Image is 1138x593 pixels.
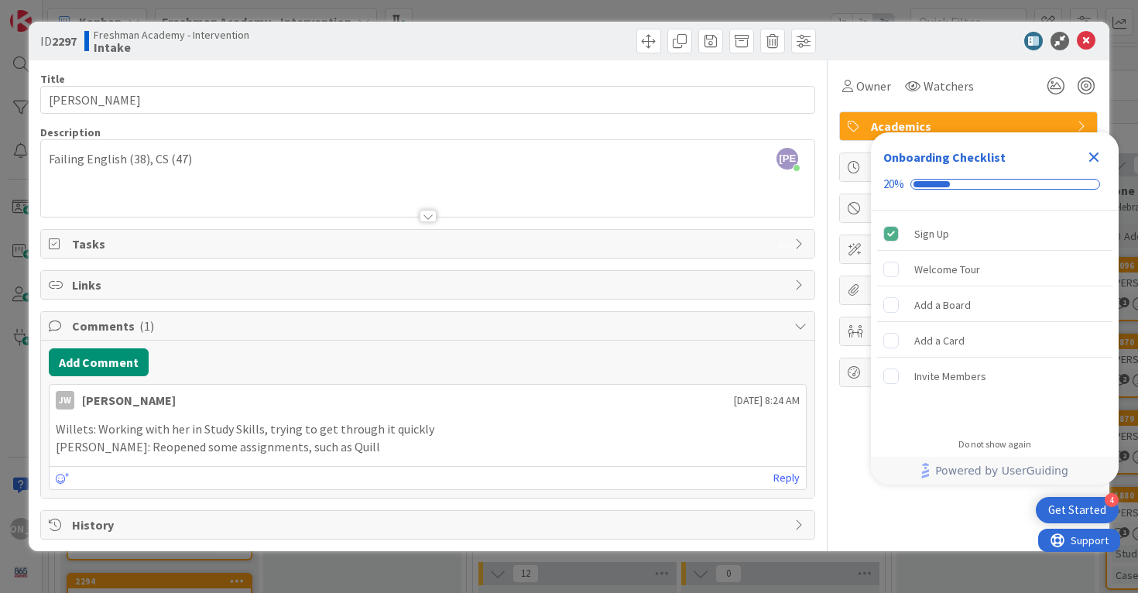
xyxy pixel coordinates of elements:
[914,331,965,350] div: Add a Card
[879,457,1111,485] a: Powered by UserGuiding
[40,86,816,114] input: type card name here...
[773,468,800,488] a: Reply
[776,148,798,170] span: [PERSON_NAME]
[914,260,980,279] div: Welcome Tour
[914,367,986,386] div: Invite Members
[877,217,1112,251] div: Sign Up is complete.
[871,211,1119,428] div: Checklist items
[877,252,1112,286] div: Welcome Tour is incomplete.
[94,29,249,41] span: Freshman Academy - Intervention
[924,77,974,95] span: Watchers
[883,148,1006,166] div: Onboarding Checklist
[1048,502,1106,518] div: Get Started
[958,438,1031,451] div: Do not show again
[871,117,1069,135] span: Academics
[871,132,1119,485] div: Checklist Container
[56,391,74,410] div: JW
[40,72,65,86] label: Title
[914,296,971,314] div: Add a Board
[877,288,1112,322] div: Add a Board is incomplete.
[49,150,807,168] p: Failing English (38), CS (47)
[94,41,249,53] b: Intake
[72,276,787,294] span: Links
[734,392,800,409] span: [DATE] 8:24 AM
[139,318,154,334] span: ( 1 )
[883,177,1106,191] div: Checklist progress: 20%
[82,391,176,410] div: [PERSON_NAME]
[40,32,77,50] span: ID
[883,177,904,191] div: 20%
[1036,497,1119,523] div: Open Get Started checklist, remaining modules: 4
[72,235,787,253] span: Tasks
[56,420,800,438] p: Willets: Working with her in Study Skills, trying to get through it quickly
[914,225,949,243] div: Sign Up
[856,77,891,95] span: Owner
[1081,145,1106,170] div: Close Checklist
[877,359,1112,393] div: Invite Members is incomplete.
[72,317,787,335] span: Comments
[33,2,70,21] span: Support
[877,324,1112,358] div: Add a Card is incomplete.
[49,348,149,376] button: Add Comment
[871,457,1119,485] div: Footer
[56,438,800,456] p: [PERSON_NAME]: Reopened some assignments, such as Quill
[935,461,1068,480] span: Powered by UserGuiding
[72,516,787,534] span: History
[1105,493,1119,507] div: 4
[40,125,101,139] span: Description
[52,33,77,49] b: 2297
